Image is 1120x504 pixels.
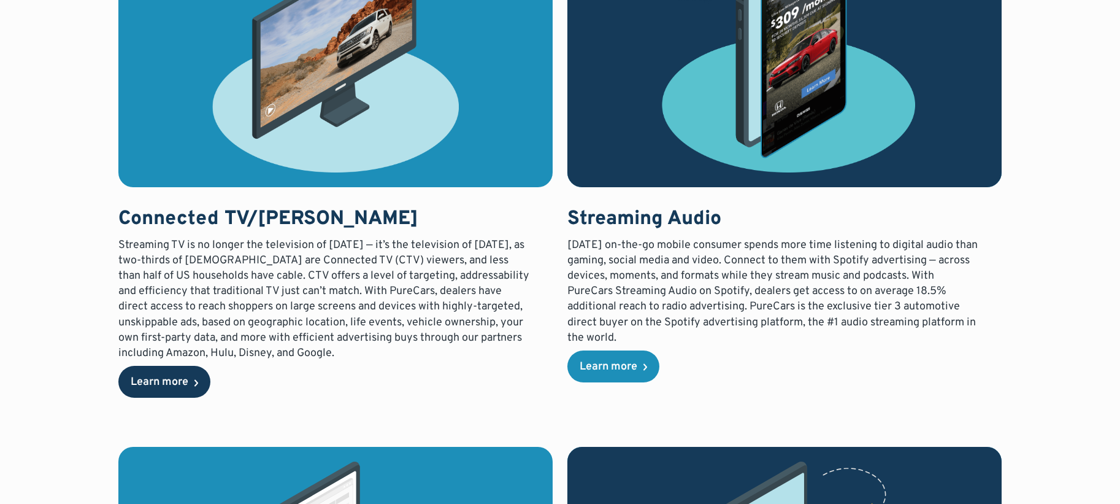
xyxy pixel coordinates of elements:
p: Streaming TV is no longer the television of [DATE] — it’s the television of [DATE], as two-thirds... [118,238,531,362]
p: [DATE] on-the-go mobile consumer spends more time listening to digital audio than gaming, social ... [567,238,980,346]
a: Learn more [567,351,659,382]
h3: Streaming Audio [567,207,980,233]
h3: Connected TV/[PERSON_NAME] [118,207,531,233]
div: Learn more [131,377,188,388]
a: Learn more [118,366,210,398]
div: Learn more [580,362,637,373]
